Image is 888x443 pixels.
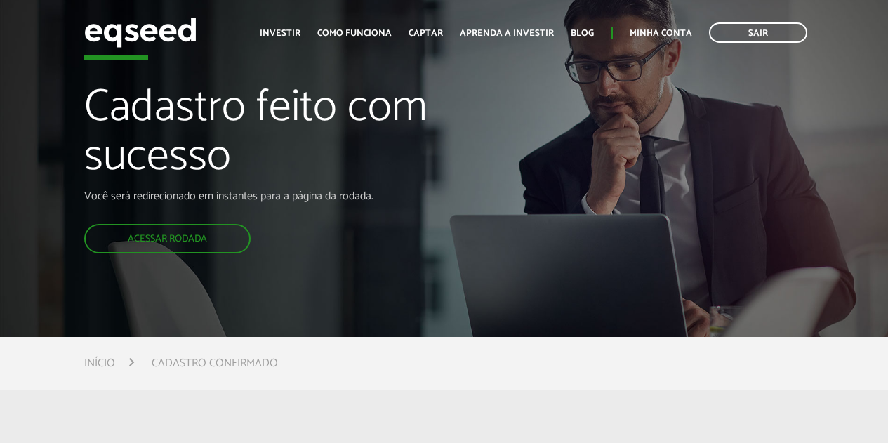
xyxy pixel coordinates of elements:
[409,29,443,38] a: Captar
[152,354,278,373] li: Cadastro confirmado
[571,29,594,38] a: Blog
[84,224,251,253] a: Acessar rodada
[84,84,508,190] h1: Cadastro feito com sucesso
[260,29,300,38] a: Investir
[84,190,508,203] p: Você será redirecionado em instantes para a página da rodada.
[317,29,392,38] a: Como funciona
[709,22,807,43] a: Sair
[630,29,692,38] a: Minha conta
[84,14,197,51] img: EqSeed
[84,358,115,369] a: Início
[460,29,554,38] a: Aprenda a investir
